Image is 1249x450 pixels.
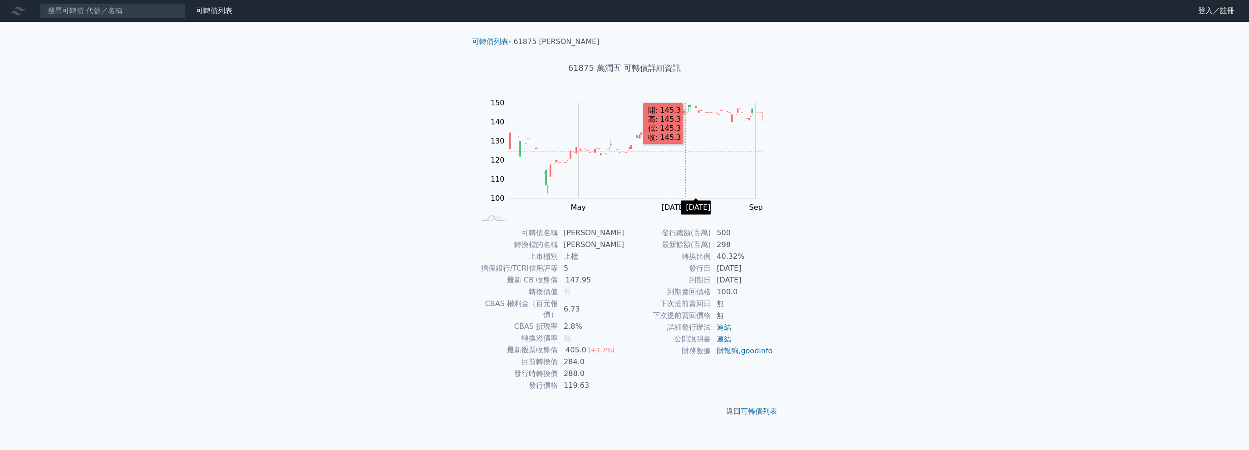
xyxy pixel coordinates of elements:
td: 轉換比例 [624,251,711,262]
td: 發行時轉換價 [476,368,558,380]
td: 到期賣回價格 [624,286,711,298]
td: 284.0 [558,356,624,368]
td: [PERSON_NAME] [558,239,624,251]
td: 最新 CB 收盤價 [476,274,558,286]
td: 發行價格 [476,380,558,391]
tspan: 110 [491,175,505,183]
td: CBAS 折現率 [476,321,558,332]
a: 連結 [717,323,731,331]
td: 下次提前賣回價格 [624,310,711,321]
div: 405.0 [564,345,588,356]
td: 6.73 [558,298,624,321]
td: 5 [558,262,624,274]
td: CBAS 權利金（百元報價） [476,298,558,321]
td: 發行日 [624,262,711,274]
td: [PERSON_NAME] [558,227,624,239]
g: Chart [486,99,777,212]
a: 可轉債列表 [196,6,232,15]
td: 上市櫃別 [476,251,558,262]
td: 可轉債名稱 [476,227,558,239]
tspan: May [571,203,586,212]
td: [DATE] [711,262,773,274]
tspan: 150 [491,99,505,107]
td: 轉換價值 [476,286,558,298]
a: 可轉債列表 [741,407,777,415]
tspan: [DATE] [662,203,686,212]
span: 無 [564,287,571,296]
tspan: 120 [491,156,505,164]
td: 119.63 [558,380,624,391]
td: 298 [711,239,773,251]
td: 100.0 [711,286,773,298]
li: 61875 [PERSON_NAME] [514,36,600,47]
li: › [472,36,511,47]
tspan: 130 [491,137,505,145]
td: 上櫃 [558,251,624,262]
input: 搜尋可轉債 代號／名稱 [40,3,185,19]
h1: 61875 萬潤五 可轉債詳細資訊 [465,62,784,74]
tspan: 100 [491,194,505,203]
td: 2.8% [558,321,624,332]
td: 到期日 [624,274,711,286]
td: , [711,345,773,357]
a: 登入／註冊 [1191,4,1242,18]
td: 財務數據 [624,345,711,357]
td: 最新餘額(百萬) [624,239,711,251]
span: 無 [564,334,571,342]
td: 40.32% [711,251,773,262]
tspan: Sep [749,203,763,212]
a: 財報狗 [717,346,738,355]
td: 最新股票收盤價 [476,344,558,356]
td: 詳細發行辦法 [624,321,711,333]
td: [DATE] [711,274,773,286]
td: 擔保銀行/TCRI信用評等 [476,262,558,274]
div: 147.95 [564,275,593,286]
td: 無 [711,298,773,310]
td: 500 [711,227,773,239]
a: 連結 [717,335,731,343]
span: (+3.7%) [588,346,615,354]
td: 發行總額(百萬) [624,227,711,239]
p: 返回 [465,406,784,417]
td: 轉換標的名稱 [476,239,558,251]
td: 下次提前賣回日 [624,298,711,310]
a: goodinfo [741,346,772,355]
td: 公開說明書 [624,333,711,345]
td: 288.0 [558,368,624,380]
a: 可轉債列表 [472,37,508,46]
td: 目前轉換價 [476,356,558,368]
td: 無 [711,310,773,321]
tspan: 140 [491,118,505,126]
td: 轉換溢價率 [476,332,558,344]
